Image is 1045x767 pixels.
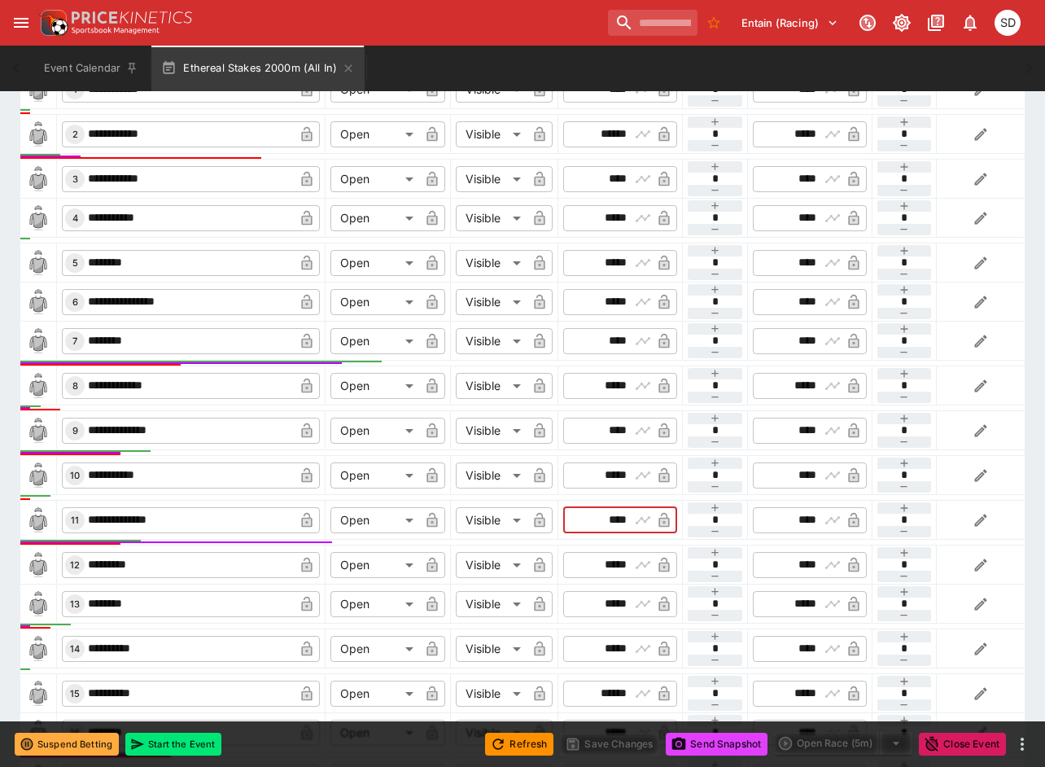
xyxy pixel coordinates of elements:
[485,733,553,756] button: Refresh
[456,462,527,489] div: Visible
[69,213,81,224] span: 4
[25,373,51,399] img: blank-silk.png
[1012,734,1032,754] button: more
[34,46,148,91] button: Event Calendar
[456,507,527,533] div: Visible
[69,257,81,269] span: 5
[69,296,81,308] span: 6
[25,507,51,533] img: blank-silk.png
[330,681,419,707] div: Open
[330,373,419,399] div: Open
[25,250,51,276] img: blank-silk.png
[995,10,1021,36] div: Stuart Dibb
[919,733,1006,756] button: Close Event
[330,289,419,315] div: Open
[25,418,51,444] img: blank-silk.png
[456,373,527,399] div: Visible
[25,328,51,354] img: blank-silk.png
[25,121,51,147] img: blank-silk.png
[67,643,83,655] span: 14
[774,732,912,755] div: split button
[7,8,36,37] button: open drawer
[732,10,848,36] button: Select Tenant
[456,328,527,354] div: Visible
[330,418,419,444] div: Open
[330,636,419,662] div: Open
[25,166,51,192] img: blank-silk.png
[330,250,419,276] div: Open
[330,552,419,578] div: Open
[330,328,419,354] div: Open
[456,418,527,444] div: Visible
[151,46,365,91] button: Ethereal Stakes 2000m (All In)
[456,681,527,707] div: Visible
[25,681,51,707] img: blank-silk.png
[25,205,51,231] img: blank-silk.png
[608,10,697,36] input: search
[456,720,527,746] div: Visible
[330,507,419,533] div: Open
[25,552,51,578] img: blank-silk.png
[456,591,527,617] div: Visible
[330,121,419,147] div: Open
[125,733,221,756] button: Start the Event
[67,470,83,481] span: 10
[955,8,985,37] button: Notifications
[666,733,767,756] button: Send Snapshot
[69,335,81,347] span: 7
[15,733,119,756] button: Suspend Betting
[701,10,727,36] button: No Bookmarks
[25,591,51,617] img: blank-silk.png
[853,8,882,37] button: Connected to PK
[25,462,51,489] img: blank-silk.png
[69,129,81,140] span: 2
[990,5,1025,41] button: Stuart Dibb
[921,8,951,37] button: Documentation
[330,462,419,489] div: Open
[25,720,51,746] img: blank-silk.png
[72,11,192,24] img: PriceKinetics
[25,636,51,662] img: blank-silk.png
[69,380,81,392] span: 8
[330,591,419,617] div: Open
[68,515,82,526] span: 11
[67,598,83,610] span: 13
[456,121,527,147] div: Visible
[456,289,527,315] div: Visible
[25,289,51,315] img: blank-silk.png
[456,636,527,662] div: Visible
[456,552,527,578] div: Visible
[456,250,527,276] div: Visible
[72,27,160,34] img: Sportsbook Management
[456,166,527,192] div: Visible
[330,720,419,746] div: Open
[330,166,419,192] div: Open
[36,7,68,39] img: PriceKinetics Logo
[69,425,81,436] span: 9
[330,205,419,231] div: Open
[67,559,83,571] span: 12
[69,173,81,185] span: 3
[887,8,916,37] button: Toggle light/dark mode
[67,688,83,699] span: 15
[456,205,527,231] div: Visible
